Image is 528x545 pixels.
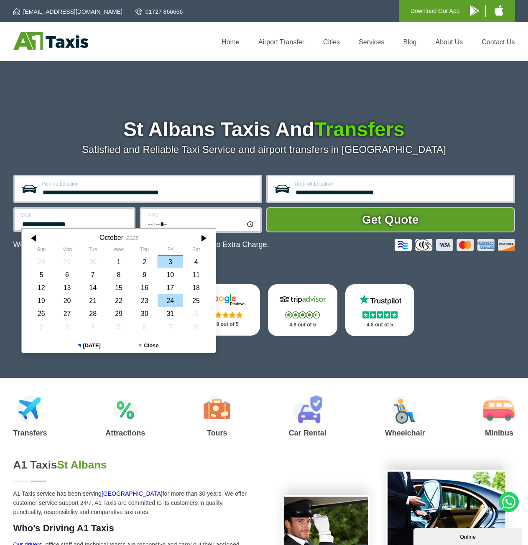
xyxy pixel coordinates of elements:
[157,247,183,255] th: Friday
[183,294,209,307] div: 25 October 2025
[183,281,209,294] div: 18 October 2025
[411,6,460,16] p: Download Our App
[135,8,183,16] a: 01727 866666
[359,38,384,46] a: Services
[157,321,183,334] div: 07 November 2025
[191,284,260,336] a: Google Stars 4.8 out of 5
[106,268,132,281] div: 08 October 2025
[258,38,304,46] a: Airport Transfer
[106,255,132,268] div: 01 October 2025
[470,5,479,16] img: A1 Taxis Android App
[208,311,243,318] img: Stars
[131,255,157,268] div: 02 October 2025
[392,395,418,424] img: Wheelchair
[54,294,80,307] div: 20 October 2025
[157,268,183,281] div: 10 October 2025
[126,235,138,241] div: 2025
[80,247,106,255] th: Tuesday
[355,320,406,330] p: 4.8 out of 5
[314,118,405,140] span: Transfers
[131,294,157,307] div: 23 October 2025
[157,255,183,268] div: 03 October 2025
[13,429,47,437] h3: Transfers
[13,240,269,249] p: We Now Accept Card & Contactless Payment In
[42,181,255,186] label: Pick-up Location
[413,527,524,545] iframe: chat widget
[54,321,80,334] div: 03 November 2025
[28,247,54,255] th: Sunday
[131,281,157,294] div: 16 October 2025
[54,281,80,294] div: 13 October 2025
[483,429,515,437] h3: Minibus
[277,320,328,330] p: 4.8 out of 5
[13,120,515,140] h1: St Albans Taxis And
[148,212,255,217] label: Time
[112,395,138,424] img: Attractions
[157,281,183,294] div: 17 October 2025
[183,268,209,281] div: 11 October 2025
[204,429,230,437] h3: Tours
[80,294,106,307] div: 21 October 2025
[204,395,230,424] img: Tours
[131,268,157,281] div: 09 October 2025
[80,268,106,281] div: 07 October 2025
[54,255,80,268] div: 29 September 2025
[200,293,250,306] img: Google
[80,255,106,268] div: 30 September 2025
[157,307,183,320] div: 31 October 2025
[106,307,132,320] div: 29 October 2025
[28,281,54,294] div: 12 October 2025
[323,38,340,46] a: Cities
[28,268,54,281] div: 05 October 2025
[403,38,416,46] a: Blog
[13,523,254,534] h3: Who's Driving A1 Taxis
[105,429,145,437] h3: Attractions
[54,247,80,255] th: Monday
[345,284,415,336] a: Trustpilot Stars 4.8 out of 5
[395,239,515,251] img: Credit And Debit Cards
[28,321,54,334] div: 02 November 2025
[183,321,209,334] div: 08 November 2025
[131,321,157,334] div: 06 November 2025
[173,240,269,249] span: The Car at No Extra Charge.
[131,307,157,320] div: 30 October 2025
[289,429,326,437] h3: Car Rental
[355,293,405,306] img: Trustpilot
[99,234,123,242] div: October
[80,321,106,334] div: 04 November 2025
[28,294,54,307] div: 19 October 2025
[21,212,129,217] label: Date
[28,307,54,320] div: 26 October 2025
[106,321,132,334] div: 05 November 2025
[106,281,132,294] div: 15 October 2025
[222,38,240,46] a: Home
[295,181,508,186] label: Drop-off Location
[285,311,320,318] img: Stars
[482,38,515,46] a: Contact Us
[13,489,254,517] p: A1 Taxis service has been serving for more than 30 years. We offer customer service support 24/7,...
[362,311,398,318] img: Stars
[278,293,328,306] img: Tripadvisor
[80,281,106,294] div: 14 October 2025
[54,268,80,281] div: 06 October 2025
[102,490,163,497] a: [GEOGRAPHIC_DATA]
[268,284,337,336] a: Tripadvisor Stars 4.8 out of 5
[18,395,43,424] img: Airport Transfers
[293,395,322,424] img: Car Rental
[183,255,209,268] div: 04 October 2025
[131,247,157,255] th: Thursday
[13,8,122,16] a: [EMAIL_ADDRESS][DOMAIN_NAME]
[54,307,80,320] div: 27 October 2025
[13,32,88,50] img: A1 Taxis St Albans LTD
[266,207,515,232] button: Get Quote
[28,255,54,268] div: 28 September 2025
[183,247,209,255] th: Saturday
[106,294,132,307] div: 22 October 2025
[13,144,515,155] p: Satisfied and Reliable Taxi Service and airport transfers in [GEOGRAPHIC_DATA]
[80,307,106,320] div: 28 October 2025
[106,247,132,255] th: Wednesday
[436,38,463,46] a: About Us
[157,294,183,307] div: 24 October 2025
[483,395,515,424] img: Minibus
